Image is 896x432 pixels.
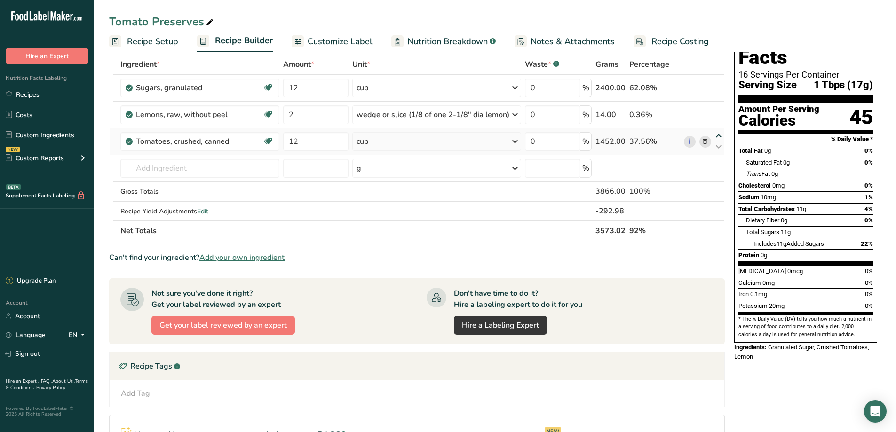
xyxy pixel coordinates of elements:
a: Privacy Policy [36,385,65,391]
span: 0g [771,170,778,177]
span: Iron [738,291,749,298]
div: BETA [6,184,21,190]
span: Recipe Setup [127,35,178,48]
span: Notes & Attachments [531,35,615,48]
div: 100% [629,186,680,197]
a: Customize Label [292,31,373,52]
div: Don't have time to do it? Hire a labeling expert to do it for you [454,288,582,310]
span: Saturated Fat [746,159,782,166]
span: Total Fat [738,147,763,154]
a: Recipe Setup [109,31,178,52]
span: Potassium [738,302,768,309]
span: 0% [864,182,873,189]
a: Hire an Expert . [6,378,39,385]
div: 62.08% [629,82,680,94]
span: 4% [864,205,873,212]
span: 10mg [761,194,776,201]
span: Fat [746,170,770,177]
span: Granulated Sugar, Crushed Tomatoes, Lemon [734,344,869,360]
span: 11g [777,240,786,247]
span: 0.1mg [750,291,767,298]
span: 0% [864,147,873,154]
span: Includes Added Sugars [753,240,824,247]
div: 2400.00 [595,82,626,94]
a: About Us . [52,378,75,385]
span: 11g [781,228,791,236]
div: cup [357,82,368,94]
div: -292.98 [595,205,626,217]
th: 3573.02 [594,220,627,240]
span: 11g [796,205,806,212]
span: Grams [595,59,618,70]
div: Open Intercom Messenger [864,400,887,423]
span: Get your label reviewed by an expert [159,320,287,331]
span: Serving Size [738,79,797,91]
a: Hire a Labeling Expert [454,316,547,335]
span: 0% [864,217,873,224]
a: Language [6,327,46,343]
a: Recipe Builder [197,30,273,53]
button: Hire an Expert [6,48,88,64]
div: NEW [6,147,20,152]
div: Amount Per Serving [738,105,819,114]
span: Recipe Builder [215,34,273,47]
span: [MEDICAL_DATA] [738,267,786,275]
a: Nutrition Breakdown [391,31,496,52]
th: Net Totals [119,220,594,240]
div: Custom Reports [6,153,64,163]
div: Calories [738,114,819,127]
span: Edit [197,207,208,216]
span: Customize Label [308,35,373,48]
div: 1452.00 [595,136,626,147]
section: % Daily Value * [738,134,873,145]
a: FAQ . [41,378,52,385]
span: 0% [865,279,873,286]
div: 0.36% [629,109,680,120]
a: i [684,136,696,148]
div: 45 [849,105,873,130]
span: 0mg [772,182,785,189]
span: 0mg [762,279,775,286]
input: Add Ingredient [120,159,279,178]
span: 0g [761,251,767,259]
div: Waste [525,59,559,70]
span: Nutrition Breakdown [407,35,488,48]
span: 0% [865,302,873,309]
h1: Nutrition Facts [738,25,873,68]
a: Notes & Attachments [515,31,615,52]
div: Recipe Yield Adjustments [120,206,279,216]
span: 0% [865,291,873,298]
span: Recipe Costing [651,35,709,48]
span: Ingredients: [734,344,767,351]
span: Total Sugars [746,228,779,236]
div: 3866.00 [595,186,626,197]
span: Cholesterol [738,182,771,189]
span: Ingredient [120,59,160,70]
span: Dietary Fiber [746,217,779,224]
span: Protein [738,251,759,259]
th: 92% [627,220,682,240]
div: Not sure you've done it right? Get your label reviewed by an expert [151,288,281,310]
span: 0% [864,159,873,166]
div: 14.00 [595,109,626,120]
section: * The % Daily Value (DV) tells you how much a nutrient in a serving of food contributes to a dail... [738,315,873,338]
div: Recipe Tags [110,352,724,380]
a: Recipe Costing [634,31,709,52]
div: 16 Servings Per Container [738,70,873,79]
div: Powered By FoodLabelMaker © 2025 All Rights Reserved [6,406,88,417]
span: 1 Tbps (17g) [814,79,873,91]
span: Calcium [738,279,761,286]
span: 0g [783,159,790,166]
div: Lemons, raw, without peel [136,109,254,120]
span: Total Carbohydrates [738,205,795,212]
a: Terms & Conditions . [6,378,88,391]
span: Unit [352,59,370,70]
div: g [357,163,361,174]
div: Tomato Preserves [109,13,215,30]
i: Trans [746,170,761,177]
span: 22% [861,240,873,247]
span: 0g [764,147,771,154]
div: Gross Totals [120,187,279,196]
div: Add Tag [121,388,150,399]
div: Tomatoes, crushed, canned [136,136,254,147]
